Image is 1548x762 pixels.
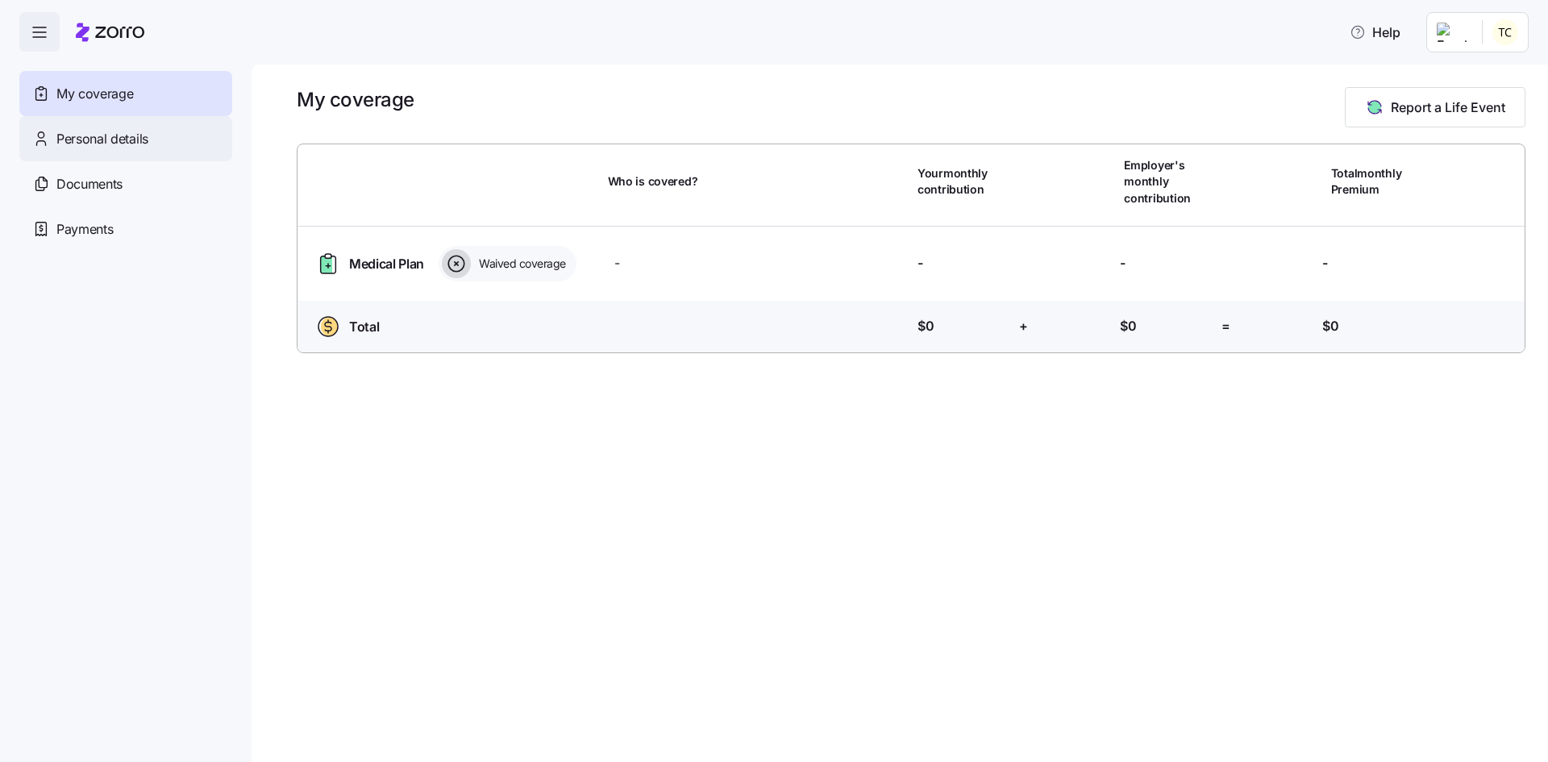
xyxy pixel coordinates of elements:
[56,129,148,149] span: Personal details
[1337,16,1413,48] button: Help
[1019,316,1028,336] span: +
[1437,23,1469,42] img: Employer logo
[19,116,232,161] a: Personal details
[1345,87,1525,127] button: Report a Life Event
[1322,316,1338,336] span: $0
[19,71,232,116] a: My coverage
[19,161,232,206] a: Documents
[297,87,414,112] h1: My coverage
[349,317,379,337] span: Total
[1120,253,1126,273] span: -
[1331,165,1421,198] span: Total monthly Premium
[614,253,620,273] span: -
[918,253,923,273] span: -
[349,254,424,274] span: Medical Plan
[1350,23,1400,42] span: Help
[1391,98,1505,117] span: Report a Life Event
[56,219,113,239] span: Payments
[1124,157,1214,206] span: Employer's monthly contribution
[608,173,698,189] span: Who is covered?
[1120,316,1136,336] span: $0
[918,316,934,336] span: $0
[918,165,1008,198] span: Your monthly contribution
[56,174,123,194] span: Documents
[1322,253,1328,273] span: -
[19,206,232,252] a: Payments
[56,84,133,104] span: My coverage
[1492,19,1518,45] img: f6fdaba01ca1108c7f56fa29cc7caa0d
[1221,316,1230,336] span: =
[474,256,566,272] span: Waived coverage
